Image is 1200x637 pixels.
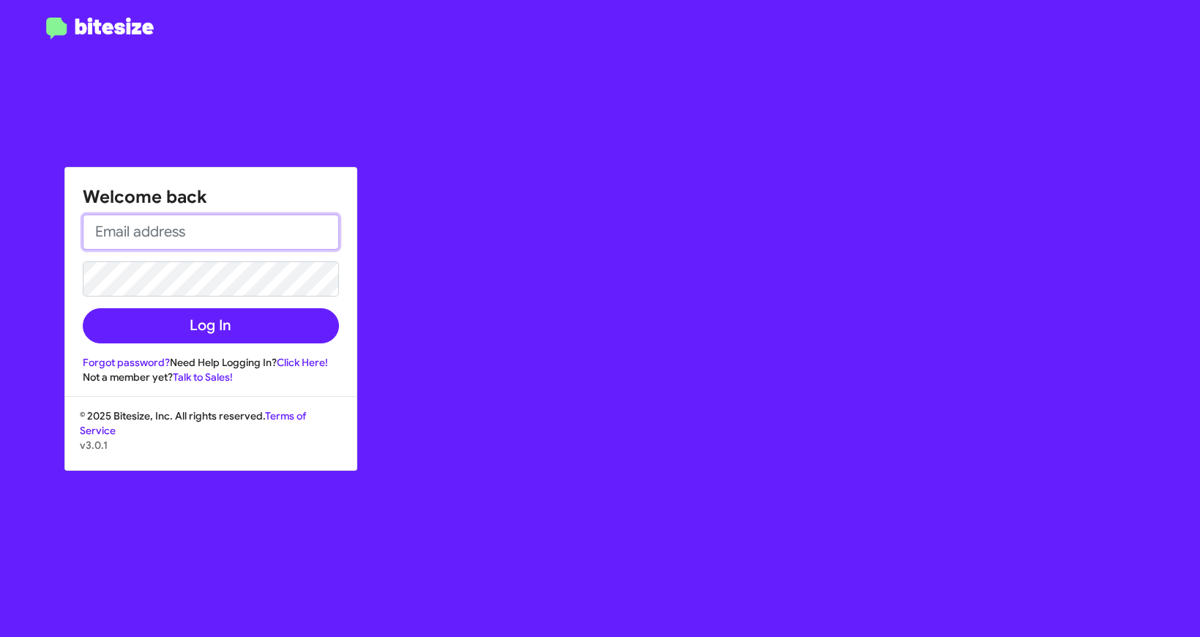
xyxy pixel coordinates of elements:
a: Terms of Service [80,409,306,437]
button: Log In [83,308,339,343]
a: Click Here! [277,356,328,369]
input: Email address [83,215,339,250]
h1: Welcome back [83,185,339,209]
p: v3.0.1 [80,438,342,452]
a: Forgot password? [83,356,170,369]
div: Need Help Logging In? [83,355,339,370]
div: © 2025 Bitesize, Inc. All rights reserved. [65,409,357,470]
div: Not a member yet? [83,370,339,384]
a: Talk to Sales! [173,370,233,384]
